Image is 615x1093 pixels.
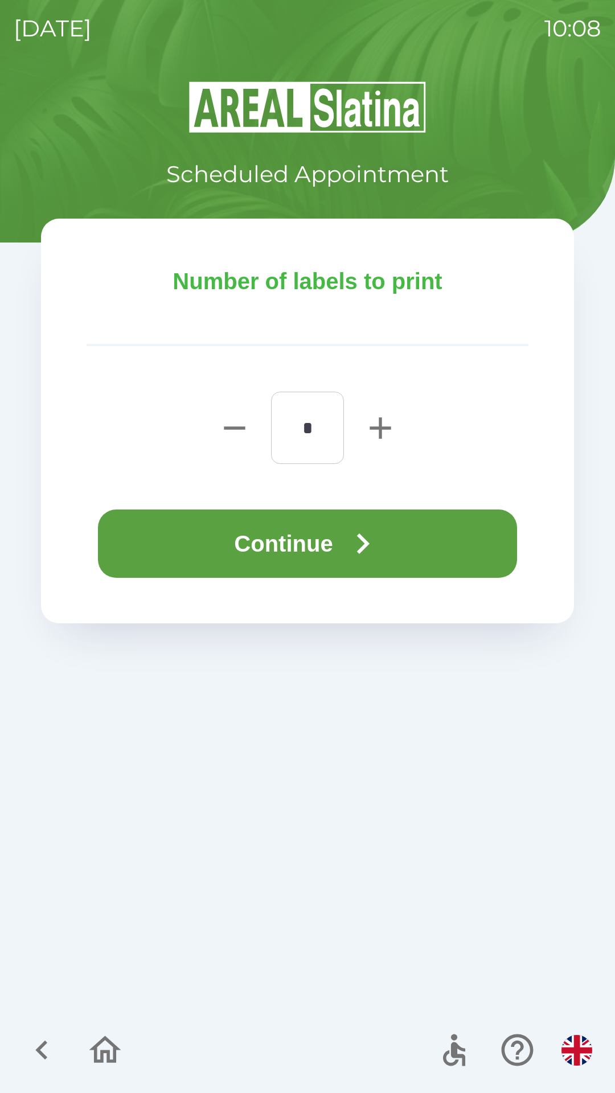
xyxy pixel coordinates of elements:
[166,157,449,191] p: Scheduled Appointment
[98,509,517,578] button: Continue
[14,11,92,46] p: [DATE]
[544,11,601,46] p: 10:08
[41,80,574,134] img: Logo
[561,1035,592,1066] img: en flag
[87,264,528,298] p: Number of labels to print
